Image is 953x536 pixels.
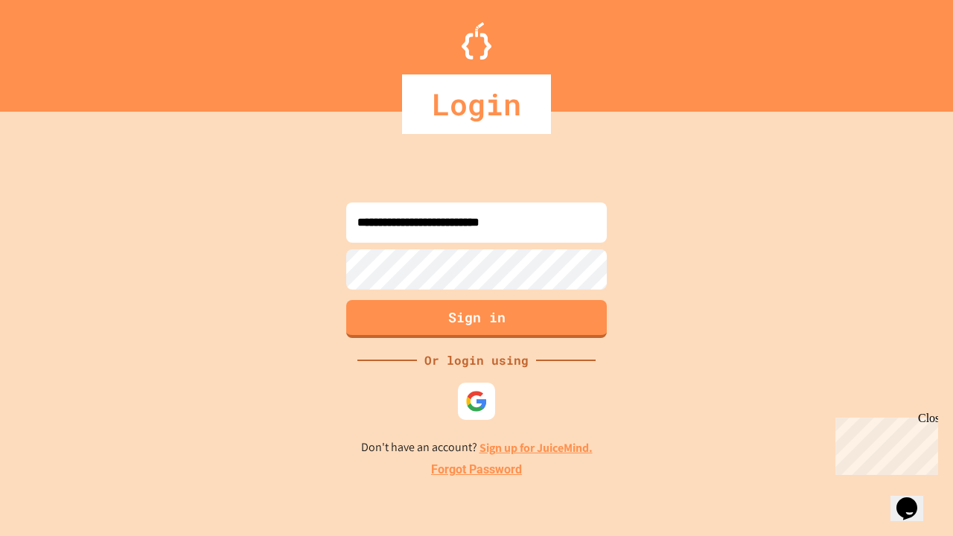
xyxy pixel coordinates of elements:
[431,461,522,479] a: Forgot Password
[417,351,536,369] div: Or login using
[465,390,488,412] img: google-icon.svg
[346,300,607,338] button: Sign in
[479,440,593,456] a: Sign up for JuiceMind.
[462,22,491,60] img: Logo.svg
[6,6,103,95] div: Chat with us now!Close
[829,412,938,475] iframe: chat widget
[402,74,551,134] div: Login
[361,438,593,457] p: Don't have an account?
[890,476,938,521] iframe: chat widget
